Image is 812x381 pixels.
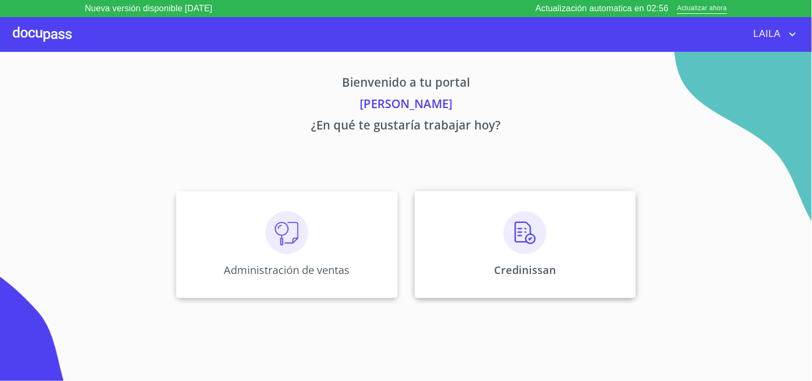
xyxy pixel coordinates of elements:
p: Nueva versión disponible [DATE] [85,2,213,15]
span: Actualizar ahora [677,3,727,14]
p: ¿En qué te gustaría trabajar hoy? [77,116,736,138]
p: Bienvenido a tu portal [77,73,736,95]
p: Actualización automatica en 02:56 [536,2,669,15]
p: Administración de ventas [224,263,350,277]
img: consulta.png [265,211,308,254]
button: account of current user [746,26,799,43]
img: verificacion.png [504,211,547,254]
span: LAILA [746,26,786,43]
p: [PERSON_NAME] [77,95,736,116]
p: Credinissan [494,263,556,277]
